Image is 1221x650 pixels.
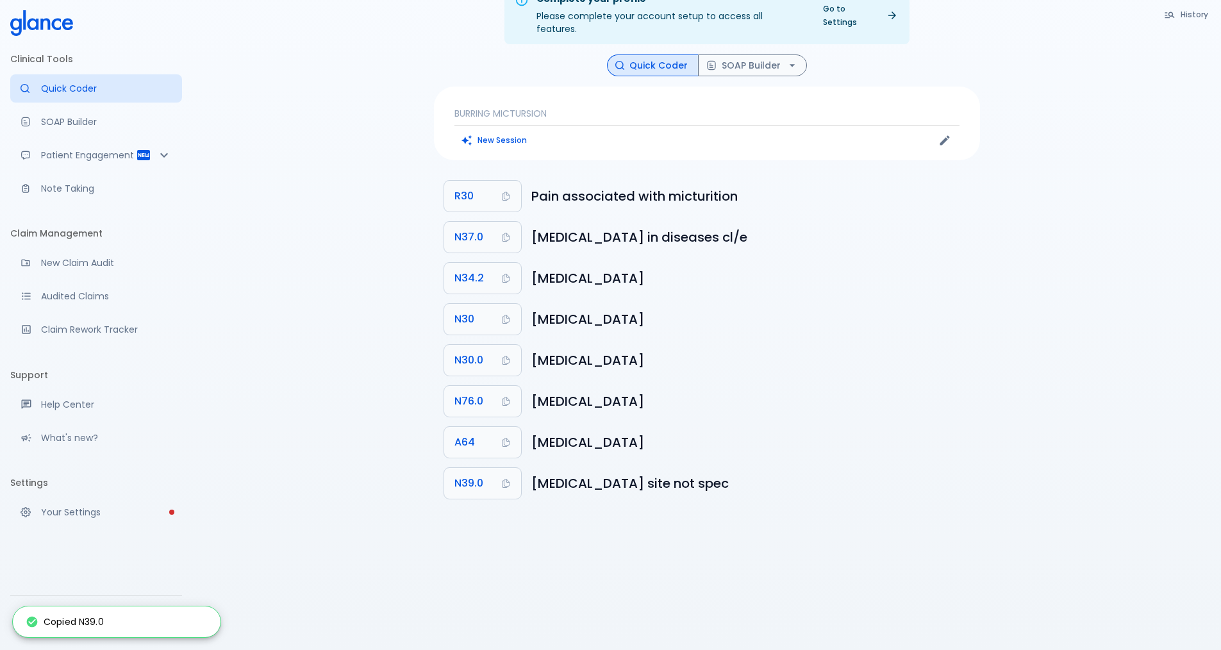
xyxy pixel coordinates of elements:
a: Advanced note-taking [10,174,182,203]
span: N30 [454,310,474,328]
p: New Claim Audit [41,256,172,269]
span: N76.0 [454,392,483,410]
h6: Urinary tract infection, site not specified [531,473,970,494]
button: History [1158,5,1216,24]
p: Claim Rework Tracker [41,323,172,336]
h6: Unspecified sexually transmitted disease [531,432,970,453]
button: Copy Code R30 to clipboard [444,181,521,212]
span: R30 [454,187,474,205]
p: What's new? [41,431,172,444]
p: Your Settings [41,506,172,519]
span: A64 [454,433,475,451]
h6: Acute vaginitis [531,391,970,412]
button: Copy Code N76.0 to clipboard [444,386,521,417]
p: BURRING MICTURSION [454,107,959,120]
a: View audited claims [10,282,182,310]
button: Copy Code A64 to clipboard [444,427,521,458]
div: Patient Reports & Referrals [10,141,182,169]
a: Please complete account setup [10,498,182,526]
span: N30.0 [454,351,483,369]
span: N39.0 [454,474,483,492]
h6: Acute cystitis [531,350,970,371]
h6: Cystitis [531,309,970,329]
div: Recent updates and feature releases [10,424,182,452]
a: Monitor progress of claim corrections [10,315,182,344]
p: Quick Coder [41,82,172,95]
div: Copied N39.0 [26,610,104,633]
span: N37.0 [454,228,483,246]
div: [PERSON_NAME]RAHA MEDICAL POLYCLINIC [10,601,182,645]
h6: Other urethritis [531,268,970,288]
p: Help Center [41,398,172,411]
button: Copy Code N39.0 to clipboard [444,468,521,499]
button: Copy Code N34.2 to clipboard [444,263,521,294]
li: Claim Management [10,218,182,249]
p: Note Taking [41,182,172,195]
a: Moramiz: Find ICD10AM codes instantly [10,74,182,103]
span: N34.2 [454,269,484,287]
a: Docugen: Compose a clinical documentation in seconds [10,108,182,136]
p: SOAP Builder [41,115,172,128]
button: Copy Code N37.0 to clipboard [444,222,521,253]
p: Patient Engagement [41,149,136,162]
li: Settings [10,467,182,498]
p: Audited Claims [41,290,172,303]
button: Clears all inputs and results. [454,131,535,149]
button: SOAP Builder [698,54,807,77]
button: Copy Code N30.0 to clipboard [444,345,521,376]
li: Support [10,360,182,390]
button: Quick Coder [607,54,699,77]
li: Clinical Tools [10,44,182,74]
a: Audit a new claim [10,249,182,277]
h6: Urethritis in diseases classified elsewhere [531,227,970,247]
a: Get help from our support team [10,390,182,419]
button: Edit [935,131,954,150]
h6: Pain associated with micturition [531,186,970,206]
button: Copy Code N30 to clipboard [444,304,521,335]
